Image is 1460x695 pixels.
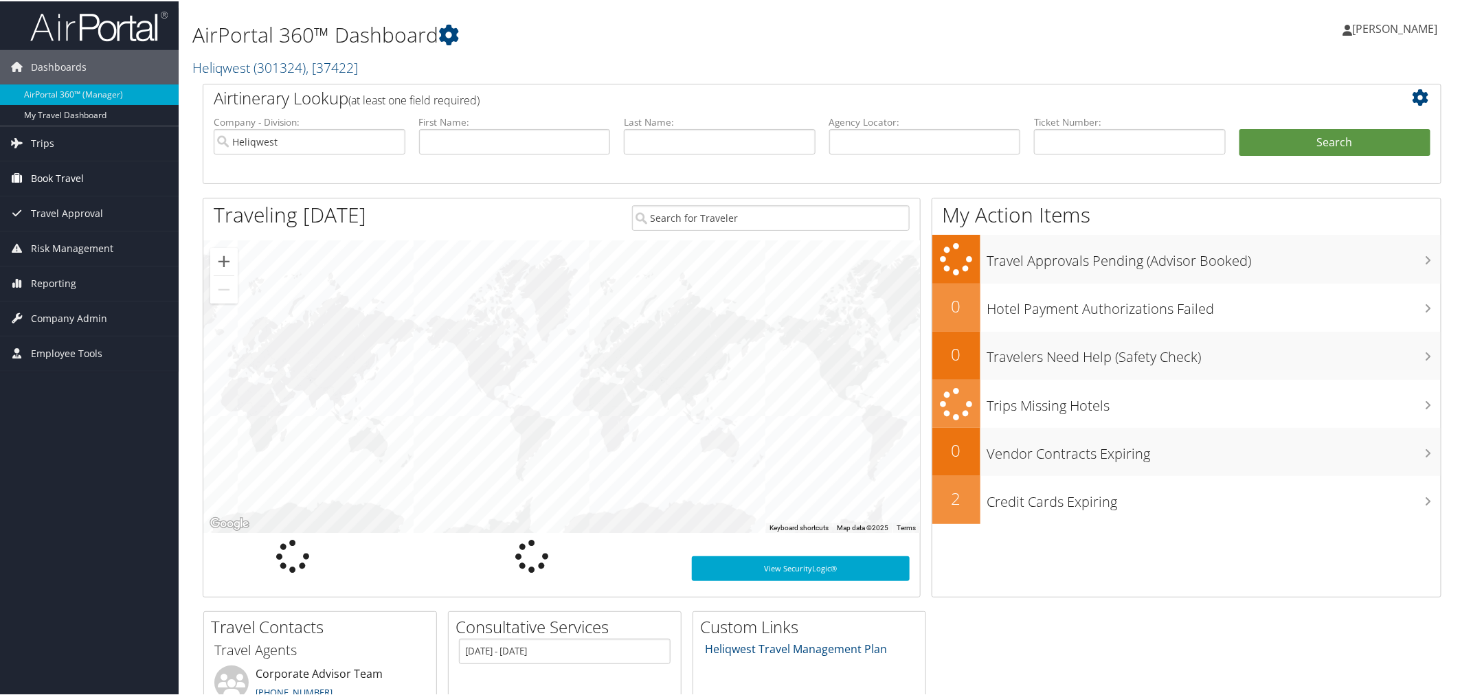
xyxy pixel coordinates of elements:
span: , [ 37422 ] [306,57,358,76]
a: Heliqwest [192,57,358,76]
a: 0Travelers Need Help (Safety Check) [932,330,1441,378]
label: Agency Locator: [829,114,1021,128]
h2: Custom Links [700,614,925,637]
span: (at least one field required) [348,91,480,106]
h3: Vendor Contracts Expiring [987,436,1441,462]
label: Ticket Number: [1034,114,1226,128]
h2: 0 [932,293,980,317]
span: Risk Management [31,230,113,264]
h1: AirPortal 360™ Dashboard [192,19,1032,48]
h3: Travel Agents [214,639,426,659]
img: Google [207,514,252,532]
h2: Airtinerary Lookup [214,85,1327,109]
a: Travel Approvals Pending (Advisor Booked) [932,233,1441,282]
h3: Trips Missing Hotels [987,388,1441,414]
span: Book Travel [31,160,84,194]
label: Last Name: [624,114,816,128]
h3: Credit Cards Expiring [987,484,1441,510]
a: Open this area in Google Maps (opens a new window) [207,514,252,532]
span: Map data ©2025 [837,523,888,530]
button: Zoom out [210,275,238,302]
h2: 0 [932,437,980,461]
a: 0Hotel Payment Authorizations Failed [932,282,1441,330]
button: Zoom in [210,247,238,274]
input: Search for Traveler [632,204,910,229]
button: Search [1239,128,1431,155]
span: [PERSON_NAME] [1353,20,1438,35]
h3: Travelers Need Help (Safety Check) [987,339,1441,365]
span: Company Admin [31,300,107,334]
h3: Hotel Payment Authorizations Failed [987,291,1441,317]
label: Company - Division: [214,114,405,128]
img: airportal-logo.png [30,9,168,41]
h2: 0 [932,341,980,365]
button: Keyboard shortcuts [770,522,829,532]
span: Travel Approval [31,195,103,229]
h1: Traveling [DATE] [214,199,366,228]
a: 0Vendor Contracts Expiring [932,426,1441,475]
a: Terms (opens in new tab) [897,523,916,530]
a: Heliqwest Travel Management Plan [706,640,888,655]
h2: 2 [932,486,980,509]
span: Dashboards [31,49,87,83]
a: 2Credit Cards Expiring [932,475,1441,523]
span: ( 301324 ) [254,57,306,76]
a: Trips Missing Hotels [932,378,1441,427]
h1: My Action Items [932,199,1441,228]
span: Employee Tools [31,335,102,369]
span: Trips [31,125,54,159]
h2: Travel Contacts [211,614,436,637]
label: First Name: [419,114,611,128]
h2: Consultative Services [456,614,681,637]
h3: Travel Approvals Pending (Advisor Booked) [987,243,1441,269]
span: Reporting [31,265,76,299]
a: [PERSON_NAME] [1343,7,1452,48]
a: View SecurityLogic® [692,555,910,580]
